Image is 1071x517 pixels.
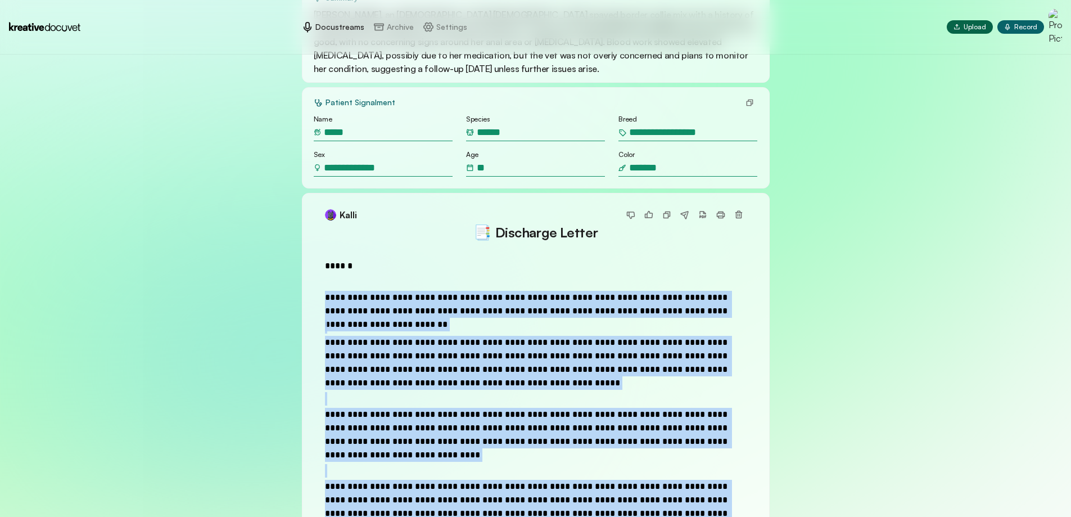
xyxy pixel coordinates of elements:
button: Upload [947,20,993,34]
p: Archive [387,21,414,33]
p: Species [466,115,605,124]
p: Breed [618,115,757,124]
p: Patient Signalment [326,97,395,108]
a: Docustreams [302,21,364,33]
p: Docustreams [315,21,364,33]
span: Record [1014,23,1037,32]
img: Profile Picture [1049,9,1062,45]
p: Color [618,150,757,159]
button: Record [997,20,1044,34]
a: Archive [373,21,414,33]
span: Upload [964,23,986,32]
p: Settings [436,21,467,33]
span: Kalli [340,208,357,222]
p: Name [314,115,453,124]
p: Sex [314,150,453,159]
h2: Discharge Letter [325,223,747,241]
a: Settings [423,21,467,33]
span: emoji [473,223,491,241]
p: Age [466,150,605,159]
img: Canine avatar photo [325,209,336,221]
